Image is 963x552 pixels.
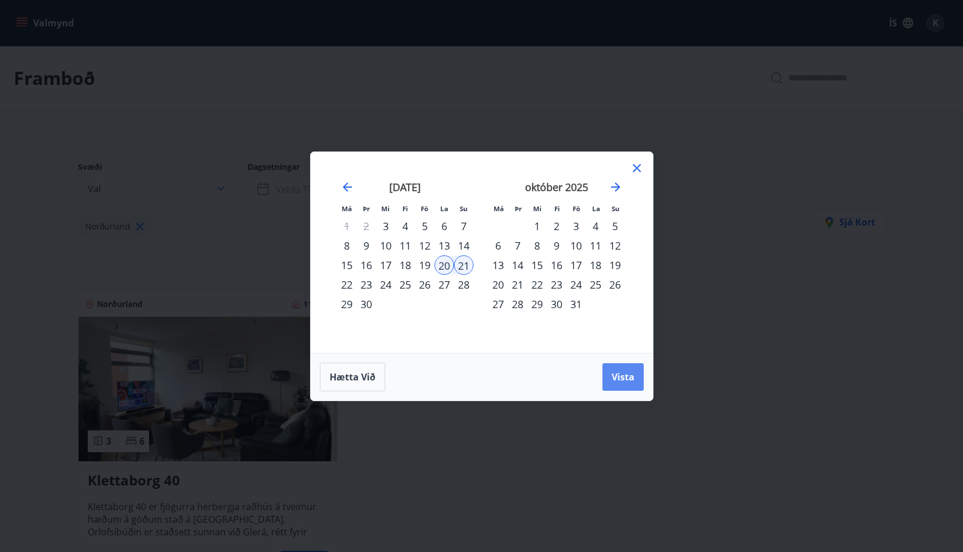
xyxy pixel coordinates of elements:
[337,294,357,314] div: 29
[527,294,547,314] td: Choose miðvikudagur, 29. október 2025 as your check-in date. It’s available.
[508,275,527,294] div: 21
[440,204,448,213] small: La
[586,275,605,294] div: 25
[396,216,415,236] div: 4
[337,236,357,255] td: Choose mánudagur, 8. september 2025 as your check-in date. It’s available.
[376,216,396,236] td: Choose miðvikudagur, 3. september 2025 as your check-in date. It’s available.
[415,255,434,275] div: 19
[389,180,421,194] strong: [DATE]
[566,255,586,275] td: Choose föstudagur, 17. október 2025 as your check-in date. It’s available.
[605,216,625,236] div: 5
[508,294,527,314] td: Choose þriðjudagur, 28. október 2025 as your check-in date. It’s available.
[488,294,508,314] div: 27
[488,275,508,294] td: Choose mánudagur, 20. október 2025 as your check-in date. It’s available.
[454,216,473,236] div: 7
[612,371,635,383] span: Vista
[357,255,376,275] td: Choose þriðjudagur, 16. september 2025 as your check-in date. It’s available.
[533,204,542,213] small: Mi
[415,275,434,294] div: 26
[515,204,522,213] small: Þr
[357,275,376,294] td: Choose þriðjudagur, 23. september 2025 as your check-in date. It’s available.
[586,236,605,255] td: Choose laugardagur, 11. október 2025 as your check-in date. It’s available.
[508,275,527,294] td: Choose þriðjudagur, 21. október 2025 as your check-in date. It’s available.
[376,236,396,255] div: 10
[357,255,376,275] div: 16
[330,371,375,383] span: Hætta við
[527,236,547,255] div: 8
[586,255,605,275] div: 18
[337,236,357,255] div: 8
[527,255,547,275] div: 15
[508,236,527,255] td: Choose þriðjudagur, 7. október 2025 as your check-in date. It’s available.
[527,275,547,294] div: 22
[376,216,396,236] div: 3
[421,204,428,213] small: Fö
[547,216,566,236] td: Choose fimmtudagur, 2. október 2025 as your check-in date. It’s available.
[547,275,566,294] div: 23
[566,294,586,314] td: Choose föstudagur, 31. október 2025 as your check-in date. It’s available.
[434,216,454,236] div: 6
[547,216,566,236] div: 2
[605,216,625,236] td: Choose sunnudagur, 5. október 2025 as your check-in date. It’s available.
[488,255,508,275] td: Choose mánudagur, 13. október 2025 as your check-in date. It’s available.
[415,216,434,236] div: 5
[454,236,473,255] div: 14
[357,294,376,314] td: Choose þriðjudagur, 30. september 2025 as your check-in date. It’s available.
[508,294,527,314] div: 28
[547,294,566,314] td: Choose fimmtudagur, 30. október 2025 as your check-in date. It’s available.
[434,255,454,275] div: 20
[320,363,385,391] button: Hætta við
[357,294,376,314] div: 30
[357,236,376,255] div: 9
[488,236,508,255] div: 6
[508,236,527,255] div: 7
[415,236,434,255] div: 12
[566,236,586,255] div: 10
[586,275,605,294] td: Choose laugardagur, 25. október 2025 as your check-in date. It’s available.
[605,236,625,255] div: 12
[357,216,376,236] td: Not available. þriðjudagur, 2. september 2025
[357,275,376,294] div: 23
[434,236,454,255] td: Choose laugardagur, 13. september 2025 as your check-in date. It’s available.
[396,236,415,255] td: Choose fimmtudagur, 11. september 2025 as your check-in date. It’s available.
[434,255,454,275] td: Selected as start date. laugardagur, 20. september 2025
[527,255,547,275] td: Choose miðvikudagur, 15. október 2025 as your check-in date. It’s available.
[586,236,605,255] div: 11
[415,275,434,294] td: Choose föstudagur, 26. september 2025 as your check-in date. It’s available.
[340,180,354,194] div: Move backward to switch to the previous month.
[376,275,396,294] td: Choose miðvikudagur, 24. september 2025 as your check-in date. It’s available.
[566,255,586,275] div: 17
[396,216,415,236] td: Choose fimmtudagur, 4. september 2025 as your check-in date. It’s available.
[454,255,473,275] div: 21
[415,255,434,275] td: Choose föstudagur, 19. september 2025 as your check-in date. It’s available.
[460,204,468,213] small: Su
[554,204,560,213] small: Fi
[508,255,527,275] td: Choose þriðjudagur, 14. október 2025 as your check-in date. It’s available.
[527,294,547,314] div: 29
[547,294,566,314] div: 30
[454,275,473,294] td: Choose sunnudagur, 28. september 2025 as your check-in date. It’s available.
[525,180,588,194] strong: október 2025
[434,275,454,294] div: 27
[547,275,566,294] td: Choose fimmtudagur, 23. október 2025 as your check-in date. It’s available.
[573,204,580,213] small: Fö
[357,236,376,255] td: Choose þriðjudagur, 9. september 2025 as your check-in date. It’s available.
[434,216,454,236] td: Choose laugardagur, 6. september 2025 as your check-in date. It’s available.
[337,255,357,275] td: Choose mánudagur, 15. september 2025 as your check-in date. It’s available.
[609,180,623,194] div: Move forward to switch to the next month.
[488,275,508,294] div: 20
[376,255,396,275] div: 17
[381,204,390,213] small: Mi
[324,166,639,339] div: Calendar
[454,275,473,294] div: 28
[605,275,625,294] div: 26
[547,236,566,255] div: 9
[547,236,566,255] td: Choose fimmtudagur, 9. október 2025 as your check-in date. It’s available.
[337,275,357,294] div: 22
[434,236,454,255] div: 13
[586,216,605,236] div: 4
[612,204,620,213] small: Su
[586,216,605,236] td: Choose laugardagur, 4. október 2025 as your check-in date. It’s available.
[566,275,586,294] div: 24
[527,216,547,236] td: Choose miðvikudagur, 1. október 2025 as your check-in date. It’s available.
